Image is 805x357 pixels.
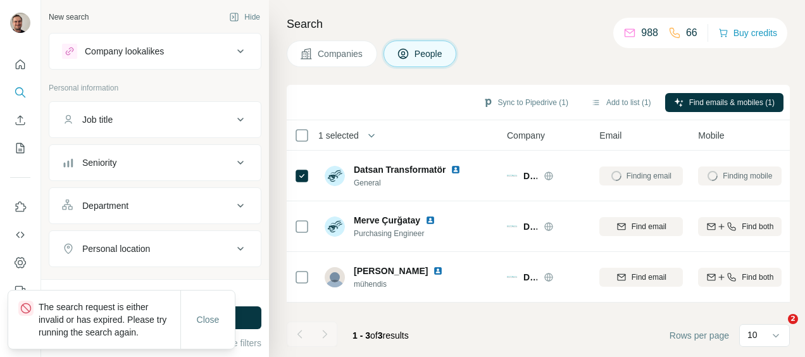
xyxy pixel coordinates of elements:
[10,81,30,104] button: Search
[49,104,261,135] button: Job title
[507,222,517,232] img: Logo of Datsan Transformer
[742,272,773,283] span: Find both
[10,279,30,302] button: Feedback
[747,329,758,341] p: 10
[718,24,777,42] button: Buy credits
[599,268,683,287] button: Find email
[10,223,30,246] button: Use Surfe API
[698,268,782,287] button: Find both
[474,93,577,112] button: Sync to Pipedrive (1)
[354,265,428,277] span: [PERSON_NAME]
[325,267,345,287] img: Avatar
[698,217,782,236] button: Find both
[378,330,383,341] span: 3
[49,11,89,23] div: New search
[507,129,545,142] span: Company
[325,166,345,186] img: Avatar
[354,163,446,176] span: Datsan Transformatör
[318,129,359,142] span: 1 selected
[670,329,729,342] span: Rows per page
[523,170,537,182] span: Datsan Transformer
[353,330,409,341] span: results
[10,13,30,33] img: Avatar
[433,266,443,276] img: LinkedIn logo
[582,93,660,112] button: Add to list (1)
[82,242,150,255] div: Personal location
[686,25,697,41] p: 66
[197,313,220,326] span: Close
[85,45,164,58] div: Company lookalikes
[82,113,113,126] div: Job title
[287,15,790,33] h4: Search
[354,228,440,239] span: Purchasing Engineer
[689,97,775,108] span: Find emails & mobiles (1)
[49,82,261,94] p: Personal information
[10,196,30,218] button: Use Surfe on LinkedIn
[318,47,364,60] span: Companies
[665,93,783,112] button: Find emails & mobiles (1)
[599,129,621,142] span: Email
[354,279,448,290] span: mühendis
[599,217,683,236] button: Find email
[507,272,517,282] img: Logo of Datsan Transformer
[49,191,261,221] button: Department
[325,216,345,237] img: Avatar
[788,314,798,324] span: 2
[10,137,30,160] button: My lists
[762,314,792,344] iframe: Intercom live chat
[632,272,666,283] span: Find email
[641,25,658,41] p: 988
[354,214,420,227] span: Merve Çurğatay
[632,221,666,232] span: Find email
[10,53,30,76] button: Quick start
[354,177,466,189] span: General
[415,47,444,60] span: People
[742,221,773,232] span: Find both
[10,251,30,274] button: Dashboard
[39,301,180,339] p: The search request is either invalid or has expired. Please try running the search again.
[523,271,537,284] span: Datsan Transformer
[49,234,261,264] button: Personal location
[10,109,30,132] button: Enrich CSV
[698,129,724,142] span: Mobile
[49,147,261,178] button: Seniority
[507,171,517,181] img: Logo of Datsan Transformer
[370,330,378,341] span: of
[353,330,370,341] span: 1 - 3
[188,308,228,331] button: Close
[82,199,128,212] div: Department
[82,156,116,169] div: Seniority
[523,220,537,233] span: Datsan Transformer
[451,165,461,175] img: LinkedIn logo
[220,8,269,27] button: Hide
[49,36,261,66] button: Company lookalikes
[425,215,435,225] img: LinkedIn logo
[102,287,208,299] div: 10000 search results remaining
